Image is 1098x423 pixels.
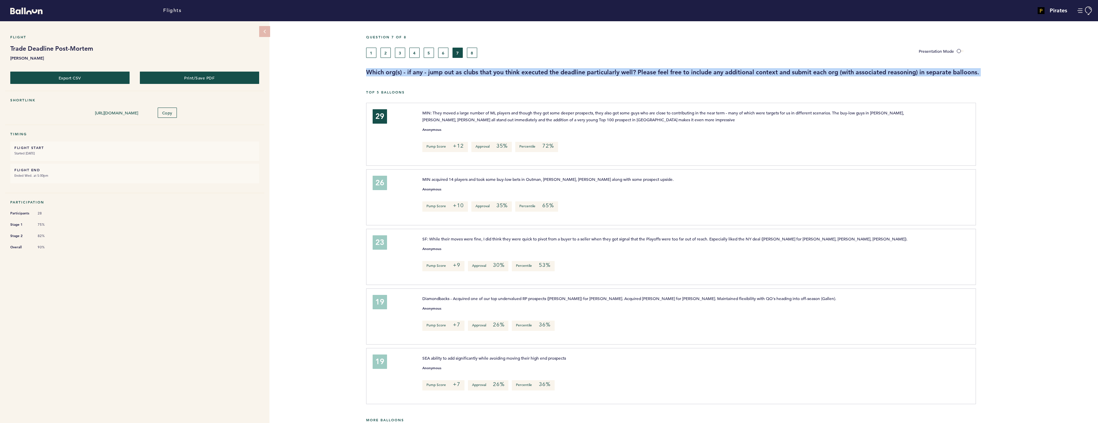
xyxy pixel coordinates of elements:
[395,48,405,58] button: 3
[453,262,460,269] em: +9
[512,321,554,331] p: Percentile
[366,90,1093,95] h5: Top 5 Balloons
[515,201,558,212] p: Percentile
[453,202,463,209] em: +10
[542,142,554,149] em: 72%
[373,354,387,369] div: 19
[163,7,181,14] a: Flights
[409,48,420,58] button: 4
[539,321,550,328] em: 36%
[422,307,441,310] small: Anonymous
[373,295,387,309] div: 19
[10,72,130,84] button: Export CSV
[453,321,460,328] em: +7
[38,211,58,216] span: 28
[471,201,512,212] p: Approval
[453,48,463,58] button: 7
[539,381,550,388] em: 36%
[422,296,836,301] span: Diamondbacks - Acquired one of our top undervalued RP prospects ([PERSON_NAME]) for [PERSON_NAME]...
[422,355,566,361] span: SEA ability to add significantly while avoiding moving their high end prospects
[422,142,468,152] p: Pump Score
[38,234,58,238] span: 82%
[468,261,508,271] p: Approval
[366,68,1093,76] h3: Which org(s) - if any - jump out as clubs that you think executed the deadline particularly well?...
[493,262,504,269] em: 30%
[422,128,441,132] small: Anonymous
[158,108,177,118] button: Copy
[10,98,259,102] h5: Shortlink
[467,48,477,58] button: 8
[453,381,460,388] em: +7
[539,262,550,269] em: 53%
[14,168,255,172] h6: FLIGHT END
[10,244,31,251] span: Overall
[422,201,468,212] p: Pump Score
[14,150,255,157] small: Started [DATE]
[14,146,255,150] h6: FLIGHT START
[10,54,259,61] b: [PERSON_NAME]
[422,176,674,182] span: MIN acquired 14 players and took some buy-low bets in Outman, [PERSON_NAME], [PERSON_NAME] along ...
[422,188,441,191] small: Anonymous
[438,48,448,58] button: 6
[424,48,434,58] button: 5
[10,8,43,14] svg: Balloon
[512,380,554,390] p: Percentile
[14,172,255,179] small: Ended Wed. at 5:00pm
[422,110,905,122] span: MIN: They moved a large number of ML players and though they got some deeper prospects, they also...
[140,72,259,84] button: Print/Save PDF
[422,247,441,251] small: Anonymous
[422,236,907,241] span: SF: While their moves were fine, I did think they were quick to pivot from a buyer to a seller wh...
[10,132,259,136] h5: Timing
[493,321,504,328] em: 26%
[10,200,259,204] h5: Participation
[496,202,508,209] em: 35%
[422,321,464,331] p: Pump Score
[38,222,58,227] span: 75%
[10,35,259,39] h5: Flight
[515,142,558,152] p: Percentile
[10,221,31,228] span: Stage 1
[422,261,464,271] p: Pump Score
[10,210,31,217] span: Participants
[468,321,508,331] p: Approval
[542,202,554,209] em: 65%
[373,235,387,250] div: 23
[496,142,508,149] em: 35%
[1077,7,1093,15] button: Manage Account
[422,366,441,370] small: Anonymous
[373,176,387,190] div: 26
[1050,7,1067,15] h4: Pirates
[381,48,391,58] button: 2
[512,261,554,271] p: Percentile
[373,109,387,124] div: 29
[422,380,464,390] p: Pump Score
[468,380,508,390] p: Approval
[453,142,463,149] em: +12
[5,7,43,14] a: Balloon
[10,233,31,239] span: Stage 2
[162,110,172,115] span: Copy
[366,35,1093,39] h5: Question 7 of 8
[493,381,504,388] em: 26%
[38,245,58,250] span: 93%
[919,48,954,54] span: Presentation Mode
[366,48,376,58] button: 1
[10,45,259,53] h1: Trade Deadline Post-Mortem
[471,142,512,152] p: Approval
[366,418,1093,422] h5: More Balloons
